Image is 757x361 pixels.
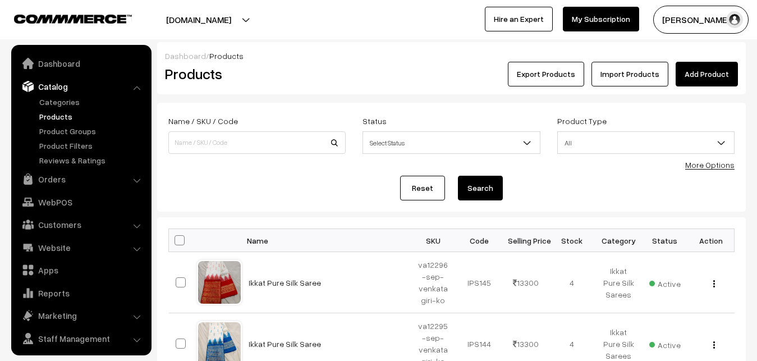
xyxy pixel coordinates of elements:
a: Products [36,111,148,122]
th: SKU [410,229,457,252]
img: user [726,11,743,28]
a: Staff Management [14,328,148,349]
button: Search [458,176,503,200]
div: / [165,50,738,62]
a: Categories [36,96,148,108]
a: COMMMERCE [14,11,112,25]
a: Reports [14,283,148,303]
th: Selling Price [503,229,549,252]
img: Menu [713,341,715,349]
a: Catalog [14,76,148,97]
span: All [557,131,735,154]
a: Product Filters [36,140,148,152]
a: Reviews & Ratings [36,154,148,166]
img: COMMMERCE [14,15,132,23]
span: Active [649,275,681,290]
img: Menu [713,280,715,287]
td: va12296-sep-venkatagiri-ko [410,252,457,313]
button: [DOMAIN_NAME] [127,6,270,34]
h2: Products [165,65,345,83]
a: Dashboard [14,53,148,74]
th: Status [641,229,688,252]
a: Reset [400,176,445,200]
button: Export Products [508,62,584,86]
a: Apps [14,260,148,280]
label: Name / SKU / Code [168,115,238,127]
td: IPS145 [456,252,503,313]
a: Product Groups [36,125,148,137]
label: Status [363,115,387,127]
a: WebPOS [14,192,148,212]
th: Name [242,229,410,252]
input: Name / SKU / Code [168,131,346,154]
a: My Subscription [563,7,639,31]
td: 13300 [503,252,549,313]
a: Website [14,237,148,258]
th: Action [688,229,735,252]
a: Ikkat Pure Silk Saree [249,278,321,287]
th: Stock [549,229,595,252]
a: Ikkat Pure Silk Saree [249,339,321,349]
button: [PERSON_NAME] [653,6,749,34]
a: Marketing [14,305,148,326]
label: Product Type [557,115,607,127]
a: Hire an Expert [485,7,553,31]
a: Customers [14,214,148,235]
a: Add Product [676,62,738,86]
a: More Options [685,160,735,170]
span: Select Status [363,133,539,153]
td: Ikkat Pure Silk Sarees [595,252,642,313]
th: Category [595,229,642,252]
td: 4 [549,252,595,313]
a: Orders [14,169,148,189]
span: Select Status [363,131,540,154]
span: Products [209,51,244,61]
a: Dashboard [165,51,206,61]
span: All [558,133,734,153]
a: Import Products [591,62,668,86]
th: Code [456,229,503,252]
span: Active [649,336,681,351]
